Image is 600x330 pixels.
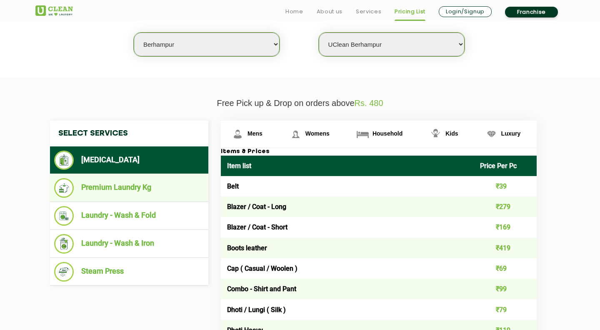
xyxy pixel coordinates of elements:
[474,217,537,237] td: ₹169
[54,178,74,198] img: Premium Laundry Kg
[221,258,474,279] td: Cap ( Casual / Woolen )
[356,7,381,17] a: Services
[474,156,537,176] th: Price Per Pc
[54,262,74,282] img: Steam Press
[474,258,537,279] td: ₹69
[54,234,204,254] li: Laundry - Wash & Iron
[439,6,492,17] a: Login/Signup
[221,217,474,237] td: Blazer / Coat - Short
[221,148,537,156] h3: Items & Prices
[484,127,499,141] img: Luxury
[221,279,474,299] td: Combo - Shirt and Pant
[54,151,204,170] li: [MEDICAL_DATA]
[35,5,73,16] img: UClean Laundry and Dry Cleaning
[54,151,74,170] img: Dry Cleaning
[474,299,537,320] td: ₹79
[501,130,521,137] span: Luxury
[428,127,443,141] img: Kids
[54,234,74,254] img: Laundry - Wash & Iron
[247,130,262,137] span: Mens
[372,130,402,137] span: Household
[221,196,474,217] td: Blazer / Coat - Long
[221,156,474,176] th: Item list
[474,238,537,258] td: ₹419
[221,238,474,258] td: Boots leather
[317,7,342,17] a: About us
[305,130,330,137] span: Womens
[288,127,303,141] img: Womens
[474,279,537,299] td: ₹99
[221,299,474,320] td: Dhoti / Lungi ( Silk )
[445,130,458,137] span: Kids
[230,127,245,141] img: Mens
[285,7,303,17] a: Home
[50,121,208,146] h4: Select Services
[54,206,204,226] li: Laundry - Wash & Fold
[474,176,537,196] td: ₹39
[54,262,204,282] li: Steam Press
[505,7,558,18] a: Franchise
[355,127,370,141] img: Household
[395,7,425,17] a: Pricing List
[355,98,383,108] span: Rs. 480
[54,206,74,226] img: Laundry - Wash & Fold
[35,98,565,108] p: Free Pick up & Drop on orders above
[474,196,537,217] td: ₹279
[221,176,474,196] td: Belt
[54,178,204,198] li: Premium Laundry Kg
